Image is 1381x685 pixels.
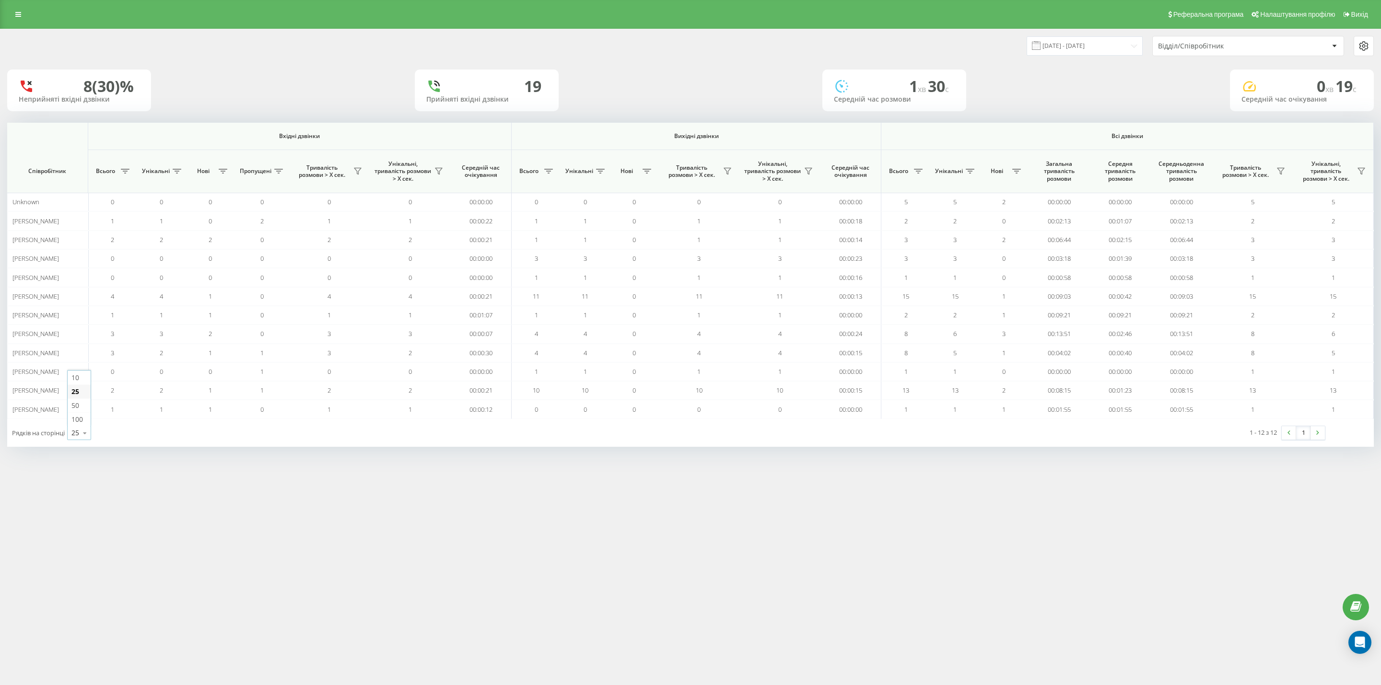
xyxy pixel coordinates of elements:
[12,292,59,301] span: [PERSON_NAME]
[535,273,538,282] span: 1
[209,386,212,395] span: 1
[778,311,782,319] span: 1
[111,367,114,376] span: 0
[953,273,957,282] span: 1
[632,292,636,301] span: 0
[111,292,114,301] span: 4
[516,167,541,175] span: Всього
[450,211,512,230] td: 00:00:22
[535,197,538,206] span: 0
[582,292,588,301] span: 11
[160,329,163,338] span: 3
[584,348,587,357] span: 4
[426,95,547,104] div: Прийняті вхідні дзвінки
[1151,268,1212,287] td: 00:00:58
[953,197,957,206] span: 5
[1317,76,1335,96] span: 0
[409,217,412,225] span: 1
[1089,231,1151,249] td: 00:02:15
[744,160,801,183] span: Унікальні, тривалість розмови > Х сек.
[632,197,636,206] span: 0
[1251,254,1254,263] span: 3
[820,287,882,306] td: 00:00:13
[1251,273,1254,282] span: 1
[328,386,331,395] span: 2
[1029,400,1090,418] td: 00:01:55
[820,231,882,249] td: 00:00:14
[71,387,79,396] span: 25
[820,381,882,400] td: 00:00:15
[535,367,538,376] span: 1
[778,348,782,357] span: 4
[535,348,538,357] span: 4
[953,254,957,263] span: 3
[1151,287,1212,306] td: 00:09:03
[776,292,783,301] span: 11
[1159,160,1205,183] span: Середньоденна тривалість розмови
[409,386,412,395] span: 2
[1351,11,1368,18] span: Вихід
[904,235,908,244] span: 3
[697,217,701,225] span: 1
[1002,197,1006,206] span: 2
[632,386,636,395] span: 0
[632,348,636,357] span: 0
[191,167,216,175] span: Нові
[114,132,486,140] span: Вхідні дзвінки
[820,193,882,211] td: 00:00:00
[697,348,701,357] span: 4
[909,76,928,96] span: 1
[1002,254,1006,263] span: 0
[1089,381,1151,400] td: 00:01:23
[584,254,587,263] span: 3
[778,367,782,376] span: 1
[1151,306,1212,325] td: 00:09:21
[1249,292,1256,301] span: 15
[902,386,909,395] span: 13
[450,381,512,400] td: 00:00:21
[160,386,163,395] span: 2
[632,273,636,282] span: 0
[209,197,212,206] span: 0
[12,217,59,225] span: [PERSON_NAME]
[1332,273,1335,282] span: 1
[209,292,212,301] span: 1
[1249,386,1256,395] span: 13
[820,211,882,230] td: 00:00:18
[260,348,264,357] span: 1
[1089,268,1151,287] td: 00:00:58
[1241,95,1362,104] div: Середній час очікування
[160,235,163,244] span: 2
[328,235,331,244] span: 2
[1151,211,1212,230] td: 00:02:13
[697,367,701,376] span: 1
[945,84,949,94] span: c
[1173,11,1244,18] span: Реферальна програма
[778,235,782,244] span: 1
[632,254,636,263] span: 0
[111,197,114,206] span: 0
[450,231,512,249] td: 00:00:21
[209,273,212,282] span: 0
[160,348,163,357] span: 2
[409,367,412,376] span: 0
[12,348,59,357] span: [PERSON_NAME]
[1002,292,1006,301] span: 1
[160,405,163,414] span: 1
[1089,287,1151,306] td: 00:00:42
[533,386,539,395] span: 10
[1332,254,1335,263] span: 3
[1002,329,1006,338] span: 3
[12,235,59,244] span: [PERSON_NAME]
[1089,400,1151,418] td: 00:01:55
[328,197,331,206] span: 0
[1151,400,1212,418] td: 00:01:55
[584,367,587,376] span: 1
[209,254,212,263] span: 0
[904,254,908,263] span: 3
[450,306,512,325] td: 00:01:07
[1332,235,1335,244] span: 3
[928,76,949,96] span: 30
[664,164,721,179] span: Тривалість розмови > Х сек.
[209,367,212,376] span: 0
